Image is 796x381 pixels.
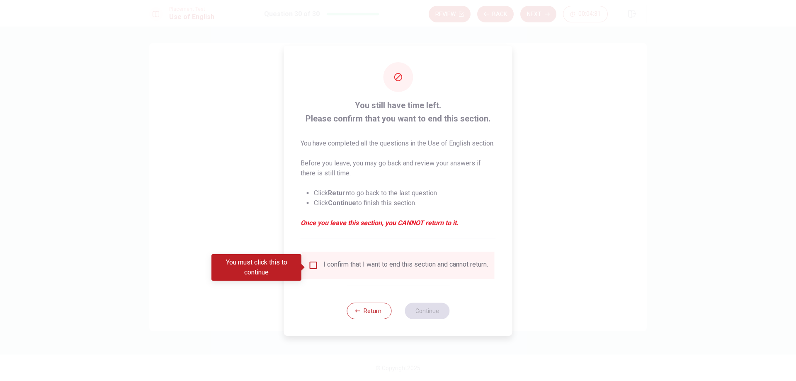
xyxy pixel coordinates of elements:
li: Click to finish this section. [314,198,496,208]
strong: Continue [328,199,356,207]
em: Once you leave this section, you CANNOT return to it. [301,218,496,228]
span: You still have time left. Please confirm that you want to end this section. [301,99,496,125]
button: Continue [405,303,449,319]
div: I confirm that I want to end this section and cannot return. [323,260,488,270]
p: You have completed all the questions in the Use of English section. [301,138,496,148]
p: Before you leave, you may go back and review your answers if there is still time. [301,158,496,178]
strong: Return [328,189,349,197]
span: You must click this to continue [308,260,318,270]
li: Click to go back to the last question [314,188,496,198]
button: Return [347,303,391,319]
div: You must click this to continue [211,254,301,281]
